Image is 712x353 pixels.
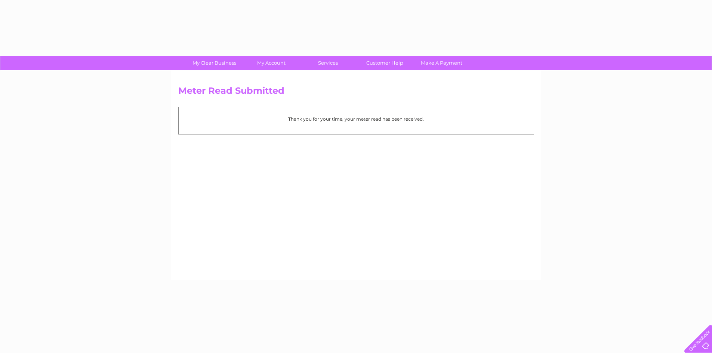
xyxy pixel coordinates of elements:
[240,56,302,70] a: My Account
[354,56,416,70] a: Customer Help
[178,86,534,100] h2: Meter Read Submitted
[411,56,472,70] a: Make A Payment
[184,56,245,70] a: My Clear Business
[297,56,359,70] a: Services
[182,115,530,123] p: Thank you for your time, your meter read has been received.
